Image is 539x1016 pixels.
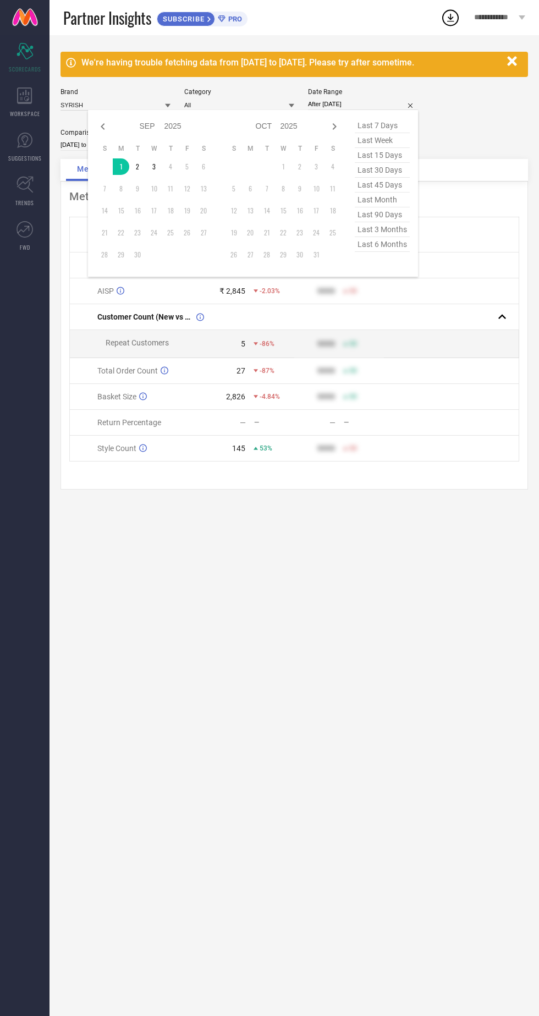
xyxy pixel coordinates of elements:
td: Mon Sep 29 2025 [113,246,129,263]
span: last 45 days [355,178,410,193]
div: — [240,418,246,427]
span: -2.03% [260,287,280,295]
span: SUBSCRIBE [157,15,207,23]
th: Friday [179,144,195,153]
div: 9999 [317,287,335,295]
a: SUBSCRIBEPRO [157,9,248,26]
td: Thu Oct 23 2025 [291,224,308,241]
div: — [254,419,294,426]
th: Tuesday [258,144,275,153]
td: Wed Oct 22 2025 [275,224,291,241]
td: Sun Oct 26 2025 [226,246,242,263]
td: Fri Sep 26 2025 [179,224,195,241]
span: Customer Count (New vs Repeat) [97,312,194,321]
div: We're having trouble fetching data from [DATE] to [DATE]. Please try after sometime. [81,57,502,68]
div: Brand [61,88,170,96]
td: Mon Oct 27 2025 [242,246,258,263]
td: Mon Sep 01 2025 [113,158,129,175]
td: Sun Sep 21 2025 [96,224,113,241]
td: Sun Sep 14 2025 [96,202,113,219]
td: Wed Sep 24 2025 [146,224,162,241]
div: 9999 [317,339,335,348]
td: Sat Sep 20 2025 [195,202,212,219]
span: 50 [349,393,357,400]
td: Thu Sep 04 2025 [162,158,179,175]
span: Repeat Customers [106,338,169,347]
td: Mon Oct 20 2025 [242,224,258,241]
span: Basket Size [97,392,136,401]
span: -86% [260,340,274,348]
td: Mon Sep 15 2025 [113,202,129,219]
td: Sat Oct 18 2025 [324,202,341,219]
th: Friday [308,144,324,153]
span: SUGGESTIONS [8,154,42,162]
td: Sat Oct 11 2025 [324,180,341,197]
td: Sat Oct 04 2025 [324,158,341,175]
th: Tuesday [129,144,146,153]
span: Return Percentage [97,418,161,427]
div: Metrics [69,190,519,203]
td: Sat Oct 25 2025 [324,224,341,241]
td: Wed Oct 01 2025 [275,158,291,175]
div: 9999 [317,444,335,453]
div: 2,826 [226,392,245,401]
td: Wed Sep 03 2025 [146,158,162,175]
input: Select comparison period [61,139,170,151]
div: 9999 [317,392,335,401]
td: Fri Oct 03 2025 [308,158,324,175]
td: Wed Sep 10 2025 [146,180,162,197]
td: Sun Oct 05 2025 [226,180,242,197]
span: 53% [260,444,272,452]
span: Metrics [77,164,107,173]
td: Thu Sep 11 2025 [162,180,179,197]
div: — [344,419,383,426]
span: FWD [20,243,30,251]
div: ₹ 2,845 [219,287,245,295]
td: Sat Sep 27 2025 [195,224,212,241]
td: Tue Sep 16 2025 [129,202,146,219]
td: Sat Sep 13 2025 [195,180,212,197]
td: Fri Sep 12 2025 [179,180,195,197]
td: Tue Oct 07 2025 [258,180,275,197]
th: Sunday [96,144,113,153]
span: WORKSPACE [10,109,40,118]
span: Partner Insights [63,7,151,29]
th: Saturday [195,144,212,153]
div: 27 [237,366,245,375]
td: Tue Sep 02 2025 [129,158,146,175]
span: last 15 days [355,148,410,163]
div: 145 [232,444,245,453]
th: Monday [242,144,258,153]
span: -87% [260,367,274,375]
th: Wednesday [275,144,291,153]
td: Tue Oct 28 2025 [258,246,275,263]
th: Wednesday [146,144,162,153]
div: Next month [328,120,341,133]
th: Sunday [226,144,242,153]
td: Wed Sep 17 2025 [146,202,162,219]
th: Thursday [291,144,308,153]
td: Thu Oct 30 2025 [291,246,308,263]
td: Wed Oct 15 2025 [275,202,291,219]
td: Thu Oct 16 2025 [291,202,308,219]
td: Sat Sep 06 2025 [195,158,212,175]
span: SCORECARDS [9,65,41,73]
td: Sun Oct 19 2025 [226,224,242,241]
span: AISP [97,287,114,295]
div: Open download list [441,8,460,28]
td: Mon Oct 06 2025 [242,180,258,197]
span: last 30 days [355,163,410,178]
span: last month [355,193,410,207]
td: Tue Sep 09 2025 [129,180,146,197]
td: Mon Sep 22 2025 [113,224,129,241]
div: 5 [241,339,245,348]
td: Tue Sep 30 2025 [129,246,146,263]
div: Comparison Period [61,129,170,136]
td: Fri Oct 10 2025 [308,180,324,197]
td: Fri Sep 19 2025 [179,202,195,219]
td: Fri Oct 31 2025 [308,246,324,263]
span: last week [355,133,410,148]
div: Date Range [308,88,418,96]
td: Sun Sep 07 2025 [96,180,113,197]
span: Style Count [97,444,136,453]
